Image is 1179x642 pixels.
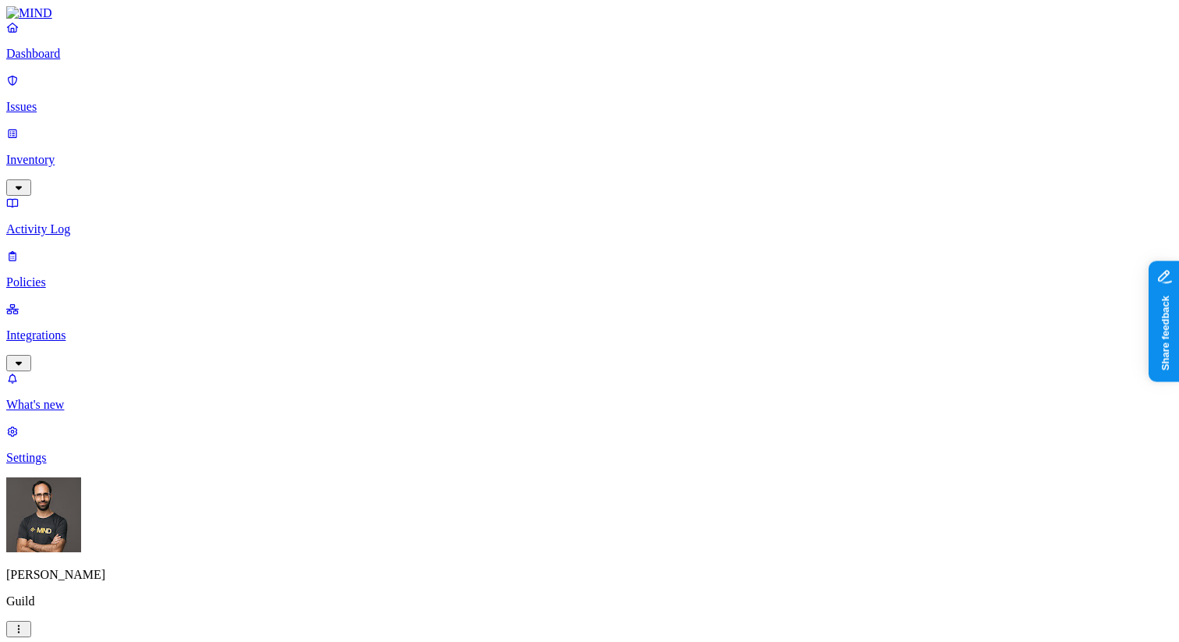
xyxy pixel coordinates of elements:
[6,398,1173,412] p: What's new
[6,126,1173,193] a: Inventory
[6,249,1173,289] a: Policies
[6,568,1173,582] p: [PERSON_NAME]
[6,196,1173,236] a: Activity Log
[6,20,1173,61] a: Dashboard
[6,302,1173,369] a: Integrations
[6,73,1173,114] a: Issues
[6,594,1173,608] p: Guild
[6,153,1173,167] p: Inventory
[6,424,1173,465] a: Settings
[6,6,52,20] img: MIND
[6,222,1173,236] p: Activity Log
[6,47,1173,61] p: Dashboard
[6,100,1173,114] p: Issues
[6,6,1173,20] a: MIND
[6,275,1173,289] p: Policies
[6,371,1173,412] a: What's new
[6,328,1173,342] p: Integrations
[6,451,1173,465] p: Settings
[6,477,81,552] img: Ohad Abarbanel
